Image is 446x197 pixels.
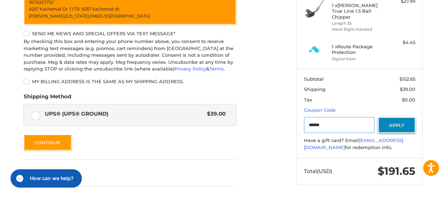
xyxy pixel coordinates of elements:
label: My billing address is the same as my shipping address. [24,79,236,84]
a: [EMAIL_ADDRESS][DOMAIN_NAME] [304,137,403,150]
span: [PERSON_NAME], [29,12,66,19]
span: $0.00 [402,97,415,103]
span: Subtotal [304,76,324,82]
li: Hand Right-Handed [332,26,386,32]
h4: 1 x Route Package Protection [332,44,386,55]
label: Send me news and special offers via text message* [24,31,236,36]
span: Shipping [304,86,325,92]
li: Length 35 [332,20,386,26]
button: Continue [24,134,72,150]
button: Apply [378,117,415,133]
legend: Shipping Method [24,93,71,104]
div: By checking this box and entering your phone number above, you consent to receive marketing text ... [24,38,236,73]
input: Gift Certificate or Coupon Code [304,117,375,133]
span: [US_STATE], [66,12,90,19]
h4: 1 x [PERSON_NAME] True Line 1.5 Ball Chipper [332,2,386,20]
div: $4.45 [387,39,415,46]
span: $152.65 [399,76,415,82]
li: Digital Item [332,56,386,62]
span: UPS® (UPS® Ground) [45,110,204,118]
span: Tax [304,97,312,103]
span: 99603 / [90,12,105,19]
span: 4287 Kachemak Dr 1175 [29,6,79,12]
span: / 4287 kachemak dr [79,6,120,12]
a: Coupon Code [304,107,336,113]
a: Privacy Policy [175,66,206,72]
a: Terms [209,66,224,72]
span: [GEOGRAPHIC_DATA] [105,12,150,19]
div: Have a gift card? Email for redemption info. [304,137,415,151]
iframe: Gorgias live chat messenger [7,167,84,190]
span: $39.00 [400,86,415,92]
span: Total (USD) [304,168,332,174]
span: $39.00 [203,110,226,118]
span: $191.65 [378,165,415,178]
